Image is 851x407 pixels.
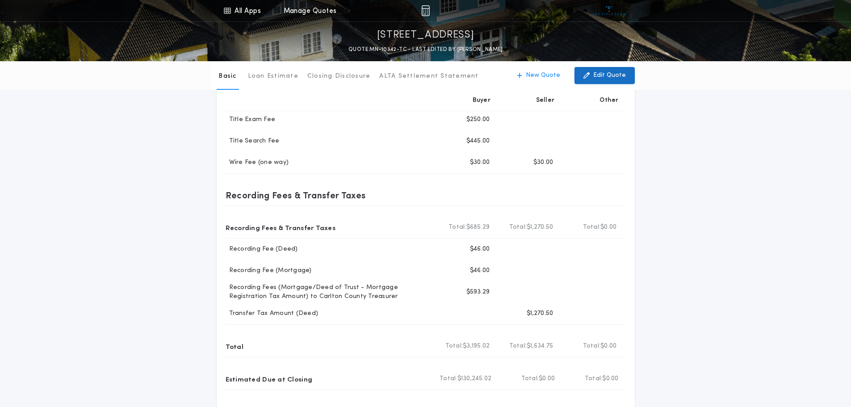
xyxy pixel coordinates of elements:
[226,372,313,386] p: Estimated Due at Closing
[226,115,276,124] p: Title Exam Fee
[466,223,490,232] span: $685.29
[593,71,626,80] p: Edit Quote
[533,158,553,167] p: $30.00
[583,223,601,232] b: Total:
[574,67,635,84] button: Edit Quote
[445,342,463,351] b: Total:
[599,96,618,105] p: Other
[449,223,466,232] b: Total:
[602,374,618,383] span: $0.00
[470,245,490,254] p: $46.00
[509,223,527,232] b: Total:
[539,374,555,383] span: $0.00
[226,188,366,202] p: Recording Fees & Transfer Taxes
[526,71,560,80] p: New Quote
[377,28,474,42] p: [STREET_ADDRESS]
[226,158,289,167] p: Wire Fee (one way)
[307,72,371,81] p: Closing Disclosure
[521,374,539,383] b: Total:
[226,245,298,254] p: Recording Fee (Deed)
[226,309,319,318] p: Transfer Tax Amount (Deed)
[583,342,601,351] b: Total:
[440,374,457,383] b: Total:
[466,137,490,146] p: $445.00
[218,72,236,81] p: Basic
[536,96,555,105] p: Seller
[470,158,490,167] p: $30.00
[592,6,626,15] img: vs-icon
[509,342,527,351] b: Total:
[463,342,490,351] span: $3,195.02
[226,220,336,235] p: Recording Fees & Transfer Taxes
[466,115,490,124] p: $250.00
[226,137,280,146] p: Title Search Fee
[457,374,492,383] span: $130,245.02
[348,45,503,54] p: QUOTE MN-10342-TC - LAST EDITED BY [PERSON_NAME]
[585,374,603,383] b: Total:
[527,342,553,351] span: $1,634.75
[527,223,553,232] span: $1,270.50
[470,266,490,275] p: $46.00
[226,283,434,301] p: Recording Fees (Mortgage/Deed of Trust - Mortgage Registration Tax Amount) to Carlton County Trea...
[600,342,616,351] span: $0.00
[421,5,430,16] img: img
[248,72,298,81] p: Loan Estimate
[466,288,490,297] p: $593.29
[508,67,569,84] button: New Quote
[226,339,243,353] p: Total
[527,309,553,318] p: $1,270.50
[379,72,478,81] p: ALTA Settlement Statement
[473,96,490,105] p: Buyer
[226,266,312,275] p: Recording Fee (Mortgage)
[600,223,616,232] span: $0.00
